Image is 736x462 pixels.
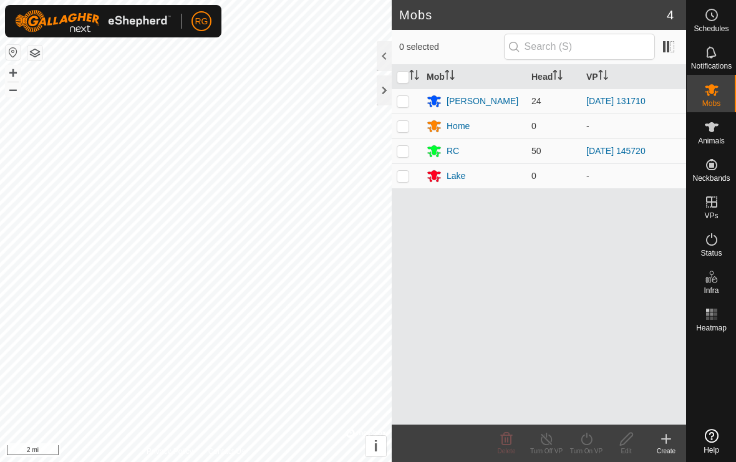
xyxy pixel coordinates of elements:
[581,113,686,138] td: -
[586,96,646,106] a: [DATE] 131710
[374,438,378,455] span: i
[581,163,686,188] td: -
[704,446,719,454] span: Help
[553,72,563,82] p-sorticon: Activate to sort
[581,65,686,89] th: VP
[15,10,171,32] img: Gallagher Logo
[694,25,729,32] span: Schedules
[704,212,718,219] span: VPs
[687,424,736,459] a: Help
[704,287,719,294] span: Infra
[700,249,722,257] span: Status
[447,170,465,183] div: Lake
[147,446,193,457] a: Privacy Policy
[667,6,674,24] span: 4
[498,448,516,455] span: Delete
[526,446,566,456] div: Turn Off VP
[531,96,541,106] span: 24
[445,72,455,82] p-sorticon: Activate to sort
[698,137,725,145] span: Animals
[409,72,419,82] p-sorticon: Activate to sort
[566,446,606,456] div: Turn On VP
[586,146,646,156] a: [DATE] 145720
[422,65,526,89] th: Mob
[646,446,686,456] div: Create
[692,175,730,182] span: Neckbands
[366,436,386,456] button: i
[447,95,518,108] div: [PERSON_NAME]
[526,65,581,89] th: Head
[447,120,470,133] div: Home
[691,62,732,70] span: Notifications
[208,446,245,457] a: Contact Us
[6,45,21,60] button: Reset Map
[531,146,541,156] span: 50
[195,15,208,28] span: RG
[6,82,21,97] button: –
[598,72,608,82] p-sorticon: Activate to sort
[696,324,727,332] span: Heatmap
[399,7,667,22] h2: Mobs
[504,34,655,60] input: Search (S)
[447,145,459,158] div: RC
[27,46,42,60] button: Map Layers
[702,100,720,107] span: Mobs
[531,171,536,181] span: 0
[6,65,21,80] button: +
[531,121,536,131] span: 0
[399,41,504,54] span: 0 selected
[606,446,646,456] div: Edit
